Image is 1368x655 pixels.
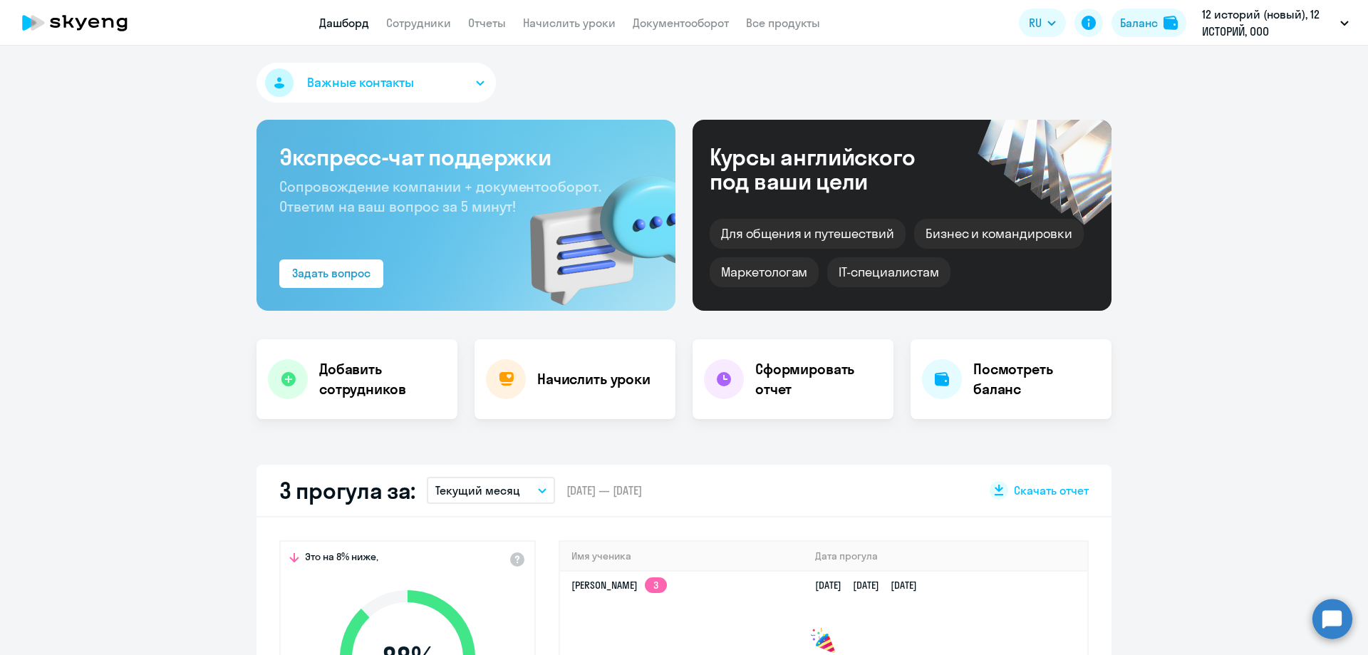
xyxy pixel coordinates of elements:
img: bg-img [509,150,675,311]
h3: Экспресс-чат поддержки [279,143,653,171]
th: Дата прогула [804,542,1087,571]
h4: Добавить сотрудников [319,359,446,399]
button: 12 историй (новый), 12 ИСТОРИЙ, ООО [1195,6,1356,40]
span: RU [1029,14,1042,31]
th: Имя ученика [560,542,804,571]
button: RU [1019,9,1066,37]
span: Важные контакты [307,73,414,92]
div: IT-специалистам [827,257,950,287]
a: Дашборд [319,16,369,30]
app-skyeng-badge: 3 [645,577,667,593]
a: Начислить уроки [523,16,616,30]
span: [DATE] — [DATE] [566,483,642,498]
img: balance [1164,16,1178,30]
span: Скачать отчет [1014,483,1089,498]
div: Для общения и путешествий [710,219,906,249]
div: Задать вопрос [292,264,370,282]
h4: Посмотреть баланс [973,359,1100,399]
h2: 3 прогула за: [279,476,415,505]
a: Отчеты [468,16,506,30]
p: Текущий месяц [435,482,520,499]
div: Баланс [1120,14,1158,31]
button: Задать вопрос [279,259,383,288]
div: Курсы английского под ваши цели [710,145,953,193]
button: Важные контакты [256,63,496,103]
div: Маркетологам [710,257,819,287]
a: Документооборот [633,16,729,30]
a: Сотрудники [386,16,451,30]
a: [DATE][DATE][DATE] [815,579,928,592]
div: Бизнес и командировки [914,219,1084,249]
span: Это на 8% ниже, [305,550,378,567]
span: Сопровождение компании + документооборот. Ответим на ваш вопрос за 5 минут! [279,177,601,215]
h4: Сформировать отчет [755,359,882,399]
a: [PERSON_NAME]3 [571,579,667,592]
button: Балансbalance [1111,9,1186,37]
p: 12 историй (новый), 12 ИСТОРИЙ, ООО [1202,6,1335,40]
button: Текущий месяц [427,477,555,504]
h4: Начислить уроки [537,369,651,389]
a: Все продукты [746,16,820,30]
